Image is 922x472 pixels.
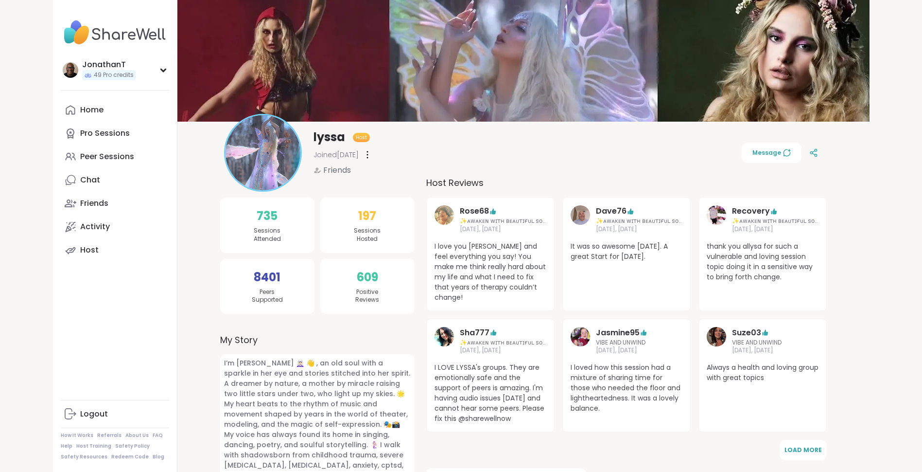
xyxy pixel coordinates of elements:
span: Joined [DATE] [313,150,359,160]
img: Rose68 [435,205,454,225]
a: Jasmine95 [596,327,640,339]
span: Sessions Hosted [354,227,381,243]
a: Sha777 [435,327,454,355]
span: 735 [257,207,278,225]
div: Chat [80,175,100,185]
a: Rose68 [460,205,489,217]
a: Sha777 [460,327,489,339]
span: I loved how this session had a mixture of sharing time for those who needed the floor and lighthe... [571,363,682,414]
span: Message [752,148,791,157]
a: About Us [125,432,149,439]
span: Always a health and loving group with great topics [707,363,818,383]
a: Suze03 [707,327,726,355]
img: JonathanT [63,62,78,78]
span: Sessions Attended [254,227,281,243]
button: Message [742,143,801,163]
div: Friends [80,198,108,209]
a: Activity [61,215,169,238]
span: VIBE AND UNWIND [732,339,793,347]
a: Host [61,238,169,262]
img: lyssa [226,115,300,190]
a: Dave76 [596,205,626,217]
img: Dave76 [571,205,590,225]
a: Host Training [76,443,111,450]
img: Sha777 [435,327,454,346]
img: Recovery [707,205,726,225]
div: Home [80,105,104,115]
div: JonathanT [82,59,136,70]
a: Pro Sessions [61,122,169,145]
button: Load More [780,440,827,460]
img: Jasmine95 [571,327,590,346]
a: Recovery [732,205,770,217]
span: 8401 [254,269,280,286]
span: ✨ᴀᴡᴀᴋᴇɴ ᴡɪᴛʜ ʙᴇᴀᴜᴛɪғᴜʟ sᴏᴜʟs✨ [460,217,546,225]
label: My Story [220,333,415,346]
a: Safety Policy [115,443,150,450]
div: Pro Sessions [80,128,130,139]
span: VIBE AND UNWIND [596,339,657,347]
a: Chat [61,168,169,192]
span: ✨ᴀᴡᴀᴋᴇɴ ᴡɪᴛʜ ʙᴇᴀᴜᴛɪғᴜʟ sᴏᴜʟs✨ [596,217,682,225]
div: Host [80,245,99,255]
span: [DATE], [DATE] [460,346,546,355]
a: Suze03 [732,327,761,339]
span: 609 [357,269,378,286]
a: Recovery [707,205,726,234]
a: Help [61,443,72,450]
a: Dave76 [571,205,590,234]
a: Safety Resources [61,454,107,460]
a: Jasmine95 [571,327,590,355]
img: Suze03 [707,327,726,346]
a: FAQ [153,432,163,439]
span: Friends [323,164,351,176]
span: 49 Pro credits [94,71,134,79]
a: Logout [61,402,169,426]
a: Referrals [97,432,122,439]
span: It was so awesome [DATE]. A great Start for [DATE]. [571,241,682,262]
span: [DATE], [DATE] [596,225,682,234]
a: How It Works [61,432,93,439]
a: Friends [61,192,169,215]
span: I love you [PERSON_NAME] and feel everything you say! You make me think really hard about my life... [435,241,546,303]
span: [DATE], [DATE] [460,225,546,234]
a: Blog [153,454,164,460]
span: thank you allysa for such a vulnerable and loving session topic doing it in a sensitive way to br... [707,241,818,282]
span: Positive Reviews [355,288,379,305]
span: lyssa [313,129,345,145]
div: Logout [80,409,108,419]
a: Rose68 [435,205,454,234]
span: I LOVE LYSSA's groups. They are emotionally safe and the support of peers is amazing. I'm having ... [435,363,546,424]
span: Peers Supported [252,288,283,305]
span: [DATE], [DATE] [732,346,793,355]
span: [DATE], [DATE] [732,225,818,234]
a: Home [61,98,169,122]
span: Load More [784,446,822,454]
a: Peer Sessions [61,145,169,168]
span: [DATE], [DATE] [596,346,657,355]
span: ✨ᴀᴡᴀᴋᴇɴ ᴡɪᴛʜ ʙᴇᴀᴜᴛɪғᴜʟ sᴏᴜʟs✨ [732,217,818,225]
span: 197 [358,207,376,225]
a: Redeem Code [111,454,149,460]
span: Host [356,134,367,141]
div: Activity [80,221,110,232]
img: ShareWell Nav Logo [61,16,169,50]
span: ✨ᴀᴡᴀᴋᴇɴ ᴡɪᴛʜ ʙᴇᴀᴜᴛɪғᴜʟ sᴏᴜʟs✨ [460,339,546,347]
div: Peer Sessions [80,151,134,162]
